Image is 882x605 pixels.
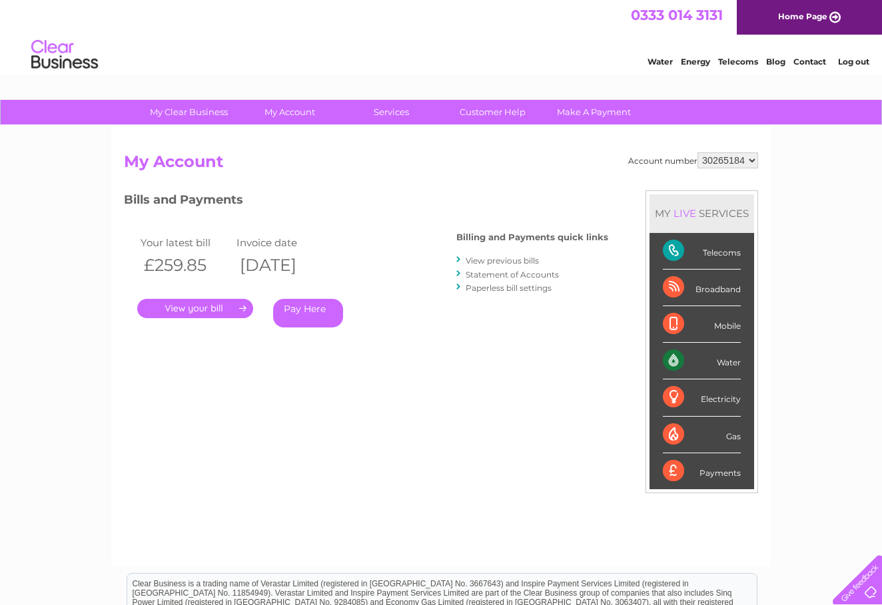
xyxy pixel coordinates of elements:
[718,57,758,67] a: Telecoms
[539,100,649,124] a: Make A Payment
[663,343,741,379] div: Water
[648,57,673,67] a: Water
[137,252,233,279] th: £259.85
[124,190,608,214] h3: Bills and Payments
[127,7,757,65] div: Clear Business is a trading name of Verastar Limited (registered in [GEOGRAPHIC_DATA] No. 3667643...
[137,299,253,318] a: .
[631,7,723,23] a: 0333 014 3131
[31,35,99,75] img: logo.png
[663,379,741,416] div: Electricity
[466,256,539,266] a: View previous bills
[663,270,741,306] div: Broadband
[273,299,343,327] a: Pay Here
[438,100,548,124] a: Customer Help
[336,100,446,124] a: Services
[663,417,741,453] div: Gas
[663,306,741,343] div: Mobile
[466,270,559,280] a: Statement of Accounts
[663,233,741,270] div: Telecoms
[134,100,244,124] a: My Clear Business
[681,57,710,67] a: Energy
[663,453,741,489] div: Payments
[793,57,826,67] a: Contact
[235,100,345,124] a: My Account
[650,194,754,232] div: MY SERVICES
[137,234,233,252] td: Your latest bill
[124,152,758,178] h2: My Account
[233,234,329,252] td: Invoice date
[233,252,329,279] th: [DATE]
[456,232,608,242] h4: Billing and Payments quick links
[466,283,552,293] a: Paperless bill settings
[628,152,758,168] div: Account number
[838,57,869,67] a: Log out
[671,207,699,220] div: LIVE
[766,57,785,67] a: Blog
